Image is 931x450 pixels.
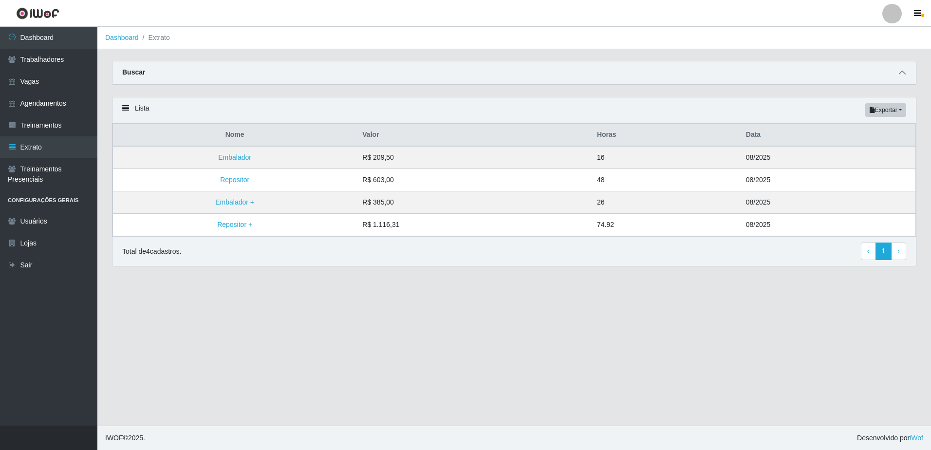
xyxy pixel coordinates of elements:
[740,124,916,147] th: Data
[122,246,181,257] p: Total de 4 cadastros.
[105,34,139,41] a: Dashboard
[356,214,591,236] td: R$ 1.116,31
[16,7,59,19] img: CoreUI Logo
[105,434,123,442] span: IWOF
[139,33,170,43] li: Extrato
[220,176,249,184] a: Repositor
[356,169,591,191] td: R$ 603,00
[875,243,892,260] a: 1
[740,214,916,236] td: 08/2025
[591,191,740,214] td: 26
[910,434,923,442] a: iWof
[865,103,906,117] button: Exportar
[122,68,145,76] strong: Buscar
[356,124,591,147] th: Valor
[867,247,870,255] span: ‹
[891,243,906,260] a: Next
[740,191,916,214] td: 08/2025
[112,97,916,123] div: Lista
[897,247,900,255] span: ›
[217,221,252,228] a: Repositor +
[740,169,916,191] td: 08/2025
[97,27,931,49] nav: breadcrumb
[861,243,906,260] nav: pagination
[356,146,591,169] td: R$ 209,50
[591,124,740,147] th: Horas
[591,169,740,191] td: 48
[218,153,251,161] a: Embalador
[857,433,923,443] span: Desenvolvido por
[740,146,916,169] td: 08/2025
[215,198,254,206] a: Embalador +
[113,124,357,147] th: Nome
[591,214,740,236] td: 74.92
[861,243,876,260] a: Previous
[105,433,145,443] span: © 2025 .
[591,146,740,169] td: 16
[356,191,591,214] td: R$ 385,00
